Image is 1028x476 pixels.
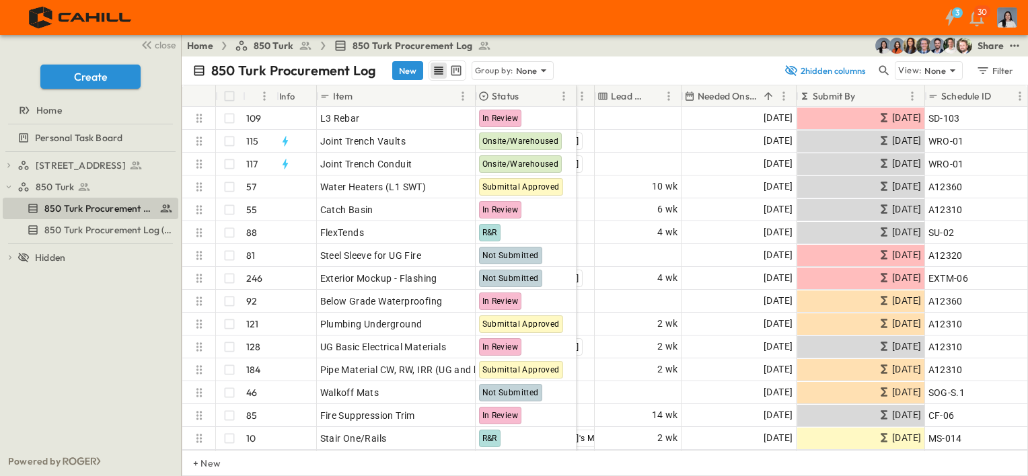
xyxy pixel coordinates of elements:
a: [STREET_ADDRESS] [17,156,176,175]
img: Kim Bowen (kbowen@cahill-sf.com) [902,38,918,54]
div: # [243,85,277,107]
span: 2 wk [657,430,678,446]
span: Submittal Approved [482,182,560,192]
button: Menu [455,88,471,104]
span: A12310 [928,203,963,216]
img: Stephanie McNeill (smcneill@cahill-sf.com) [889,38,905,54]
p: None [924,64,946,77]
p: Needed Onsite [698,89,758,103]
span: A12360 [928,180,963,194]
p: Status [492,89,519,103]
span: Stair One/Rails [320,432,387,445]
span: CF-06 [928,409,955,422]
span: [DATE] [764,202,793,217]
span: Joint Trench Vaults [320,134,406,148]
span: Water Heaters (L1 SWT) [320,180,427,194]
span: [DATE] [764,110,793,126]
span: A12320 [928,249,963,262]
div: Info [279,77,295,115]
span: SOG-S.1 [928,386,965,399]
p: 117 [246,157,258,171]
button: test [1006,38,1023,54]
p: 128 [246,340,261,354]
p: Item [333,89,353,103]
h6: 3 [955,7,959,18]
p: 92 [246,294,257,308]
button: Menu [574,88,590,104]
span: 2 wk [657,339,678,354]
span: Joint Trench Conduit [320,157,412,171]
img: Cindy De Leon (cdeleon@cahill-sf.com) [875,38,891,54]
span: Not Submitted [482,388,539,397]
span: close [155,38,176,52]
p: Lead Time [611,89,643,103]
button: Menu [556,88,572,104]
p: 184 [246,363,261,376]
a: 850 Turk Procurement Log [334,39,491,52]
button: Menu [776,88,792,104]
p: 121 [246,317,259,331]
a: Home [187,39,213,52]
a: 850 Turk Procurement Log (Copy) [3,221,176,239]
span: 6 wk [657,202,678,217]
span: Pipe Material CW, RW, IRR (UG and beyond Property Line) [320,363,572,376]
p: Submit By [813,89,856,103]
span: SD-103 [928,112,960,125]
a: 850 Turk [235,39,312,52]
button: Sort [521,89,536,104]
div: [STREET_ADDRESS]test [3,155,178,176]
span: [DATE] [764,293,793,309]
span: [DATE] [892,293,921,309]
button: close [135,35,178,54]
p: 57 [246,180,256,194]
span: L3 Rebar [320,112,360,125]
p: 850 Turk Procurement Log [211,61,376,80]
span: [DATE] [764,362,793,377]
span: [DATE] [892,156,921,171]
span: Exterior Mockup - Flashing [320,272,437,285]
span: In Review [482,296,519,306]
button: Menu [661,88,677,104]
span: [DATE] [892,202,921,217]
p: View: [898,63,922,78]
div: Filter [976,63,1014,78]
span: Not Submitted [482,251,539,260]
img: Profile Picture [997,7,1017,28]
a: Home [3,101,176,120]
button: Filter [971,61,1017,80]
span: Fire Suppression Trim [320,409,415,422]
span: In Review [482,114,519,123]
span: 2 wk [657,316,678,331]
span: WRO-01 [928,134,964,148]
span: [DATE] [892,270,921,286]
span: WRO-01 [928,157,964,171]
span: [DATE] [892,339,921,354]
span: R&R [482,434,497,443]
span: [DATE] [892,110,921,126]
span: 850 Turk Procurement Log [353,39,472,52]
span: In Review [482,205,519,214]
button: Sort [994,89,1008,104]
button: Menu [904,88,920,104]
span: 850 Turk [254,39,293,52]
span: [DATE] [892,133,921,149]
span: [DATE] [892,385,921,400]
span: EXTM-06 [928,272,969,285]
span: 14 wk [652,407,678,423]
span: 4 wk [657,270,678,286]
span: [DATE] [892,225,921,240]
span: [DATE] [764,133,793,149]
span: In Review [482,342,519,352]
span: UG Basic Electrical Materials [320,340,447,354]
span: [DATE] [764,407,793,423]
span: [DATE] [764,179,793,194]
span: MS-014 [928,432,962,445]
p: 46 [246,386,257,399]
p: 88 [246,226,257,239]
img: 4f72bfc4efa7236828875bac24094a5ddb05241e32d018417354e964050affa1.png [16,3,146,32]
img: Casey Kasten (ckasten@cahill-sf.com) [929,38,945,54]
span: 4 wk [657,225,678,240]
p: 109 [246,112,262,125]
p: + New [193,457,201,470]
button: 3 [937,5,963,30]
